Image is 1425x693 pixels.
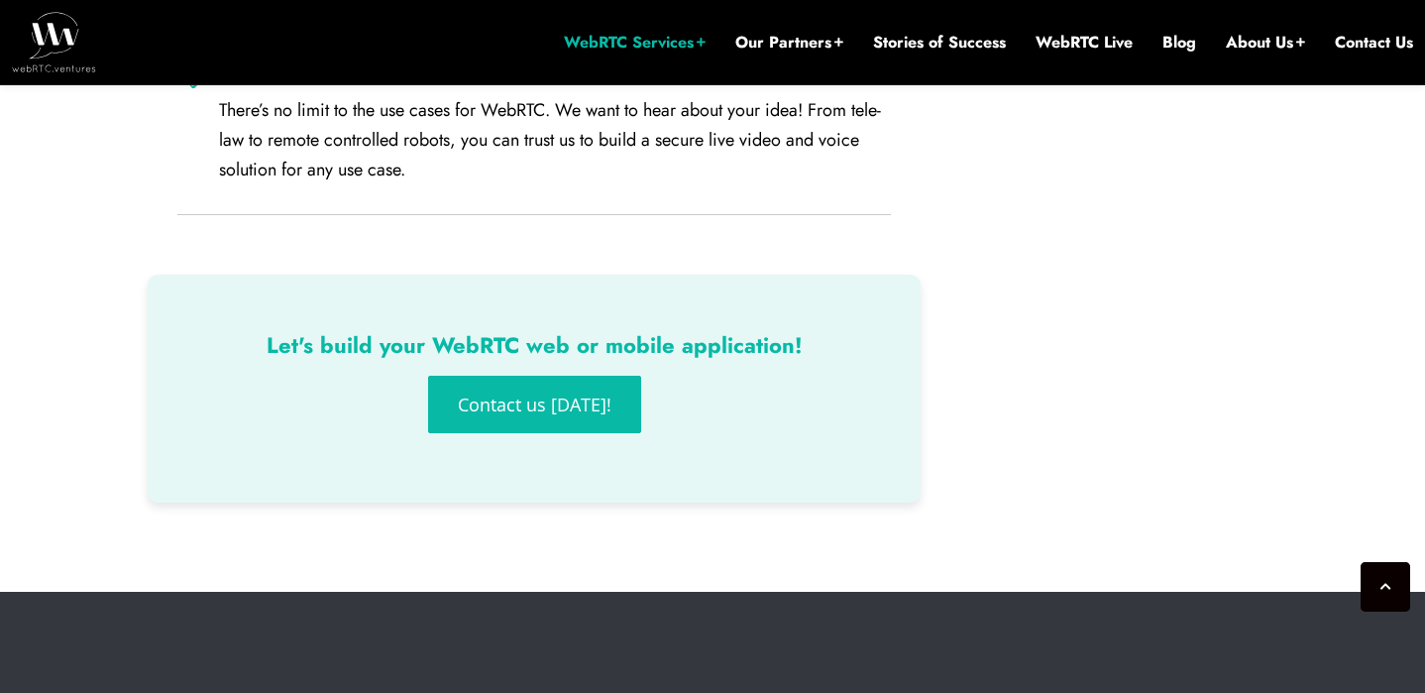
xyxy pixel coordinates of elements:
div: There’s no limit to the use cases for WebRTC. We want to hear about your idea! From tele-law to r... [219,95,891,184]
span: Contact us [DATE]! [458,396,611,413]
h3: Other live video use cases [219,62,891,85]
a: About Us [1226,32,1305,54]
a: WebRTC Services [564,32,706,54]
img: WebRTC.ventures [12,12,96,71]
a: Contact us [DATE]! [428,376,641,433]
a: Contact Us [1335,32,1413,54]
a: WebRTC Live [1036,32,1133,54]
h3: Let's build your WebRTC web or mobile application! [267,334,803,356]
a: Our Partners [735,32,843,54]
a: Stories of Success [873,32,1006,54]
a: Blog [1162,32,1196,54]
